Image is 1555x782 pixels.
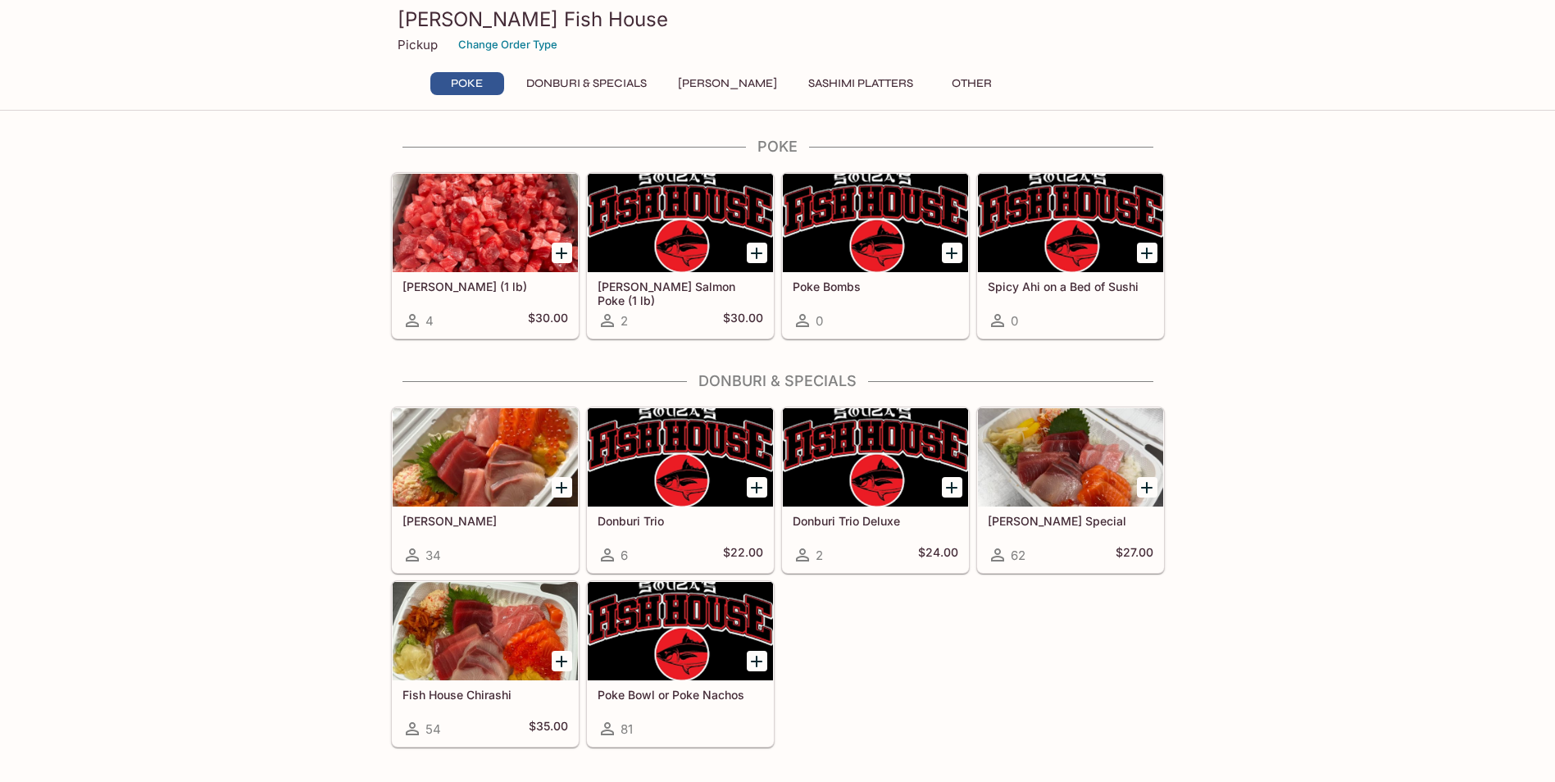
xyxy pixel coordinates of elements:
span: 2 [621,313,628,329]
h5: $30.00 [723,311,763,330]
button: Donburi & Specials [517,72,656,95]
h5: $27.00 [1116,545,1153,565]
span: 2 [816,548,823,563]
span: 6 [621,548,628,563]
h5: [PERSON_NAME] (1 lb) [402,280,568,293]
span: 62 [1011,548,1025,563]
div: Spicy Ahi on a Bed of Sushi [978,174,1163,272]
div: Ahi Poke (1 lb) [393,174,578,272]
button: Add Poke Bowl or Poke Nachos [747,651,767,671]
h4: Poke [391,138,1165,156]
div: Donburi Trio Deluxe [783,408,968,507]
h5: Poke Bombs [793,280,958,293]
span: 4 [425,313,434,329]
span: 34 [425,548,441,563]
button: Sashimi Platters [799,72,922,95]
button: [PERSON_NAME] [669,72,786,95]
h5: [PERSON_NAME] Salmon Poke (1 lb) [598,280,763,307]
a: Spicy Ahi on a Bed of Sushi0 [977,173,1164,339]
div: Poke Bombs [783,174,968,272]
h5: Fish House Chirashi [402,688,568,702]
h5: $30.00 [528,311,568,330]
div: Fish House Chirashi [393,582,578,680]
span: 0 [816,313,823,329]
button: Add Donburi Trio Deluxe [942,477,962,498]
h4: Donburi & Specials [391,372,1165,390]
button: Add Poke Bombs [942,243,962,263]
div: Donburi Trio [588,408,773,507]
h5: $22.00 [723,545,763,565]
div: Ora King Salmon Poke (1 lb) [588,174,773,272]
h5: [PERSON_NAME] [402,514,568,528]
h5: [PERSON_NAME] Special [988,514,1153,528]
button: Poke [430,72,504,95]
h3: [PERSON_NAME] Fish House [398,7,1158,32]
div: Sashimi Donburis [393,408,578,507]
button: Other [935,72,1009,95]
button: Add Ahi Poke (1 lb) [552,243,572,263]
span: 54 [425,721,441,737]
button: Add Ora King Salmon Poke (1 lb) [747,243,767,263]
button: Add Donburi Trio [747,477,767,498]
div: Poke Bowl or Poke Nachos [588,582,773,680]
a: Poke Bombs0 [782,173,969,339]
button: Add Spicy Ahi on a Bed of Sushi [1137,243,1157,263]
a: Donburi Trio6$22.00 [587,407,774,573]
a: Donburi Trio Deluxe2$24.00 [782,407,969,573]
h5: Donburi Trio Deluxe [793,514,958,528]
span: 81 [621,721,633,737]
button: Add Sashimi Donburis [552,477,572,498]
button: Add Fish House Chirashi [552,651,572,671]
a: [PERSON_NAME] (1 lb)4$30.00 [392,173,579,339]
a: [PERSON_NAME] Special62$27.00 [977,407,1164,573]
h5: Poke Bowl or Poke Nachos [598,688,763,702]
span: 0 [1011,313,1018,329]
button: Add Souza Special [1137,477,1157,498]
h5: $35.00 [529,719,568,739]
a: [PERSON_NAME]34 [392,407,579,573]
a: [PERSON_NAME] Salmon Poke (1 lb)2$30.00 [587,173,774,339]
h5: Spicy Ahi on a Bed of Sushi [988,280,1153,293]
h5: $24.00 [918,545,958,565]
p: Pickup [398,37,438,52]
a: Poke Bowl or Poke Nachos81 [587,581,774,747]
h5: Donburi Trio [598,514,763,528]
div: Souza Special [978,408,1163,507]
a: Fish House Chirashi54$35.00 [392,581,579,747]
button: Change Order Type [451,32,565,57]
